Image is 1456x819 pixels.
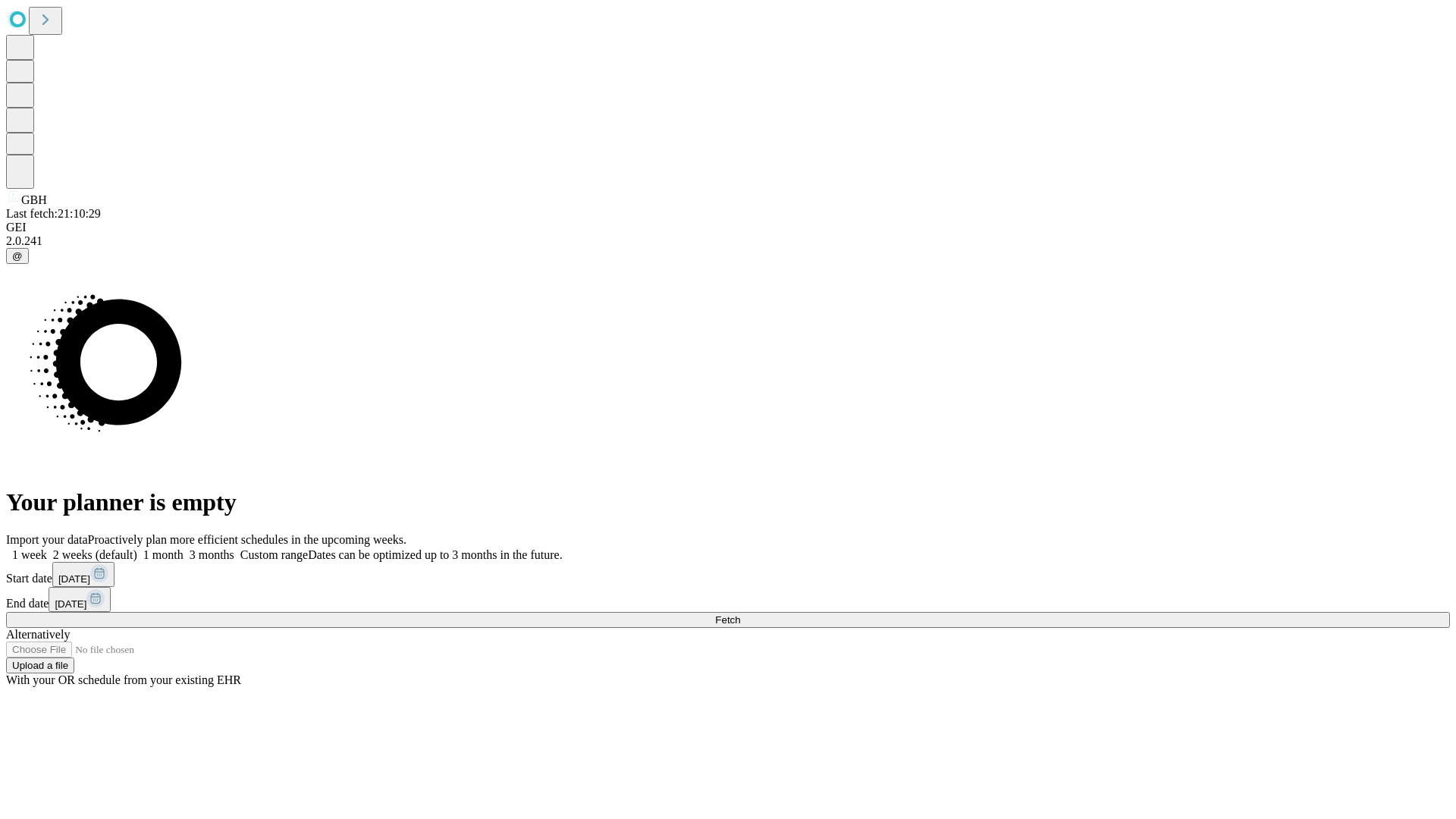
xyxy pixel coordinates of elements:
[12,250,23,262] span: @
[240,548,308,561] span: Custom range
[6,533,88,546] span: Import your data
[6,628,70,641] span: Alternatively
[21,193,47,206] span: GBH
[143,548,184,561] span: 1 month
[715,614,740,626] span: Fetch
[6,248,29,264] button: @
[58,573,90,585] span: [DATE]
[55,598,86,610] span: [DATE]
[6,612,1450,628] button: Fetch
[88,533,406,546] span: Proactively plan more efficient schedules in the upcoming weeks.
[6,488,1450,516] h1: Your planner is empty
[190,548,234,561] span: 3 months
[12,548,47,561] span: 1 week
[6,657,74,673] button: Upload a file
[6,207,101,220] span: Last fetch: 21:10:29
[53,548,137,561] span: 2 weeks (default)
[6,221,1450,234] div: GEI
[6,673,241,686] span: With your OR schedule from your existing EHR
[6,587,1450,612] div: End date
[6,562,1450,587] div: Start date
[49,587,111,612] button: [DATE]
[6,234,1450,248] div: 2.0.241
[52,562,115,587] button: [DATE]
[308,548,562,561] span: Dates can be optimized up to 3 months in the future.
